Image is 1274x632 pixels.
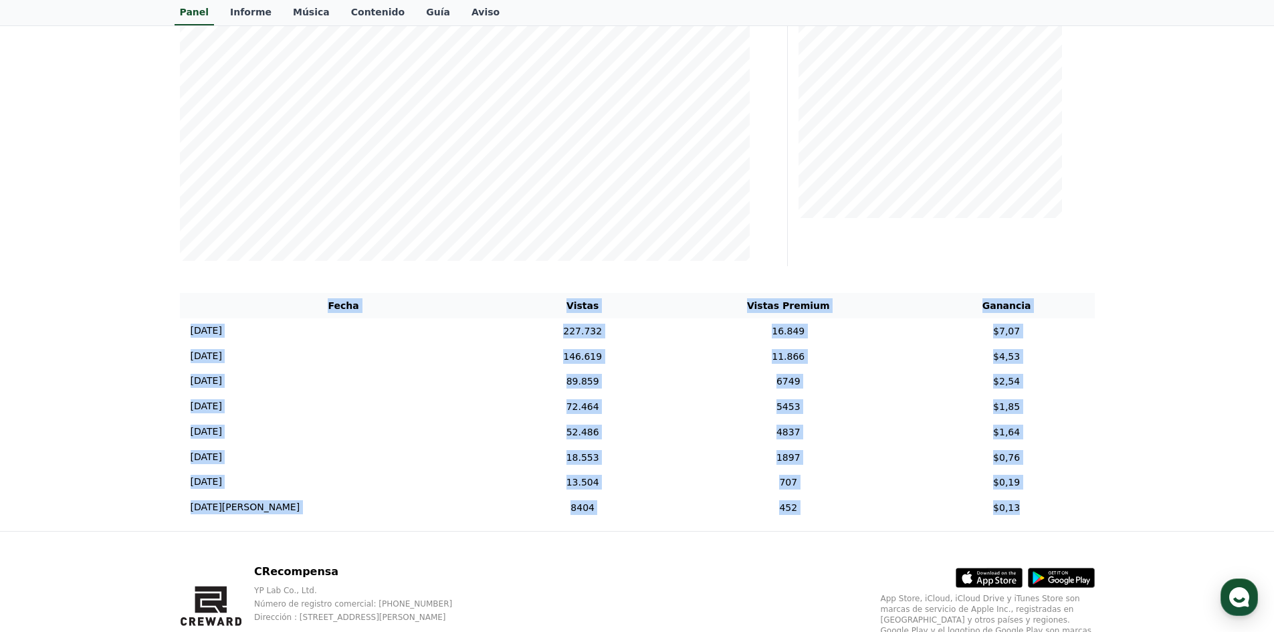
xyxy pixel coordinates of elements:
[776,376,801,387] font: 6749
[191,375,222,386] font: [DATE]
[772,350,805,361] font: 11.866
[426,7,450,17] font: Guía
[254,565,338,578] font: CRecompensa
[351,7,405,17] font: Contenido
[191,350,222,361] font: [DATE]
[566,477,599,488] font: 13.504
[254,586,317,595] font: YP Lab Co., Ltd.
[779,502,797,513] font: 452
[111,445,150,455] span: Messages
[191,401,222,411] font: [DATE]
[566,426,599,437] font: 52.486
[776,426,801,437] font: 4837
[993,477,1020,488] font: $0,19
[993,451,1020,462] font: $0,76
[566,300,599,311] font: Vistas
[191,426,222,437] font: [DATE]
[293,7,330,17] font: Música
[34,444,58,455] span: Home
[993,426,1020,437] font: $1,64
[747,300,830,311] font: Vistas Premium
[180,7,209,17] font: Panel
[993,502,1020,513] font: $0,13
[776,451,801,462] font: 1897
[191,476,222,487] font: [DATE]
[566,376,599,387] font: 89.859
[191,502,300,512] font: [DATE][PERSON_NAME]
[230,7,272,17] font: Informe
[88,424,173,457] a: Messages
[563,325,602,336] font: 227.732
[982,300,1031,311] font: Ganancia
[191,451,222,462] font: [DATE]
[566,451,599,462] font: 18.553
[993,350,1020,361] font: $4,53
[4,424,88,457] a: Home
[776,401,801,412] font: 5453
[993,401,1020,412] font: $1,85
[254,613,445,622] font: Dirección : [STREET_ADDRESS][PERSON_NAME]
[191,325,222,336] font: [DATE]
[772,325,805,336] font: 16.849
[173,424,257,457] a: Settings
[471,7,500,17] font: Aviso
[328,300,358,311] font: Fecha
[779,477,797,488] font: 707
[570,502,595,513] font: 8404
[563,350,602,361] font: 146.619
[254,599,452,609] font: Número de registro comercial: [PHONE_NUMBER]
[993,325,1020,336] font: $7,07
[566,401,599,412] font: 72.464
[993,376,1020,387] font: $2,54
[198,444,231,455] span: Settings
